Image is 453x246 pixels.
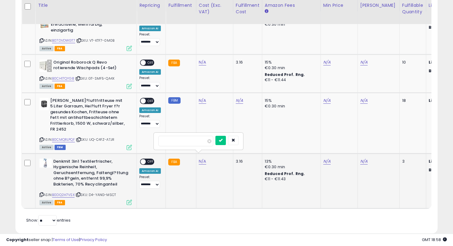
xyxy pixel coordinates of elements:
[39,159,132,204] div: ASIN:
[360,98,368,104] a: N/A
[53,237,79,243] a: Terms of Use
[55,200,65,205] span: FBA
[53,159,128,189] b: Denkmit 3in1 Textilerfrischer, Hygienische Reinheit, Geruchsentfernung, Faltengl?ttung ohne B?gel...
[39,98,49,110] img: 31JQgtSPGoL._SL40_.jpg
[265,22,316,27] div: €0.30 min
[236,2,259,15] div: Fulfillment Cost
[265,159,316,164] div: 13%
[199,158,206,165] a: N/A
[39,159,52,168] img: 31K4TIGSPRL._SL40_.jpg
[265,164,316,170] div: €0.30 min
[323,158,331,165] a: N/A
[168,97,180,104] small: FBM
[39,16,132,50] div: ASIN:
[265,60,316,65] div: 15%
[146,159,156,164] span: OFF
[402,159,421,164] div: 3
[39,200,54,205] span: All listings currently available for purchase on Amazon
[199,2,231,15] div: Cost (Exc. VAT)
[50,98,125,134] b: [PERSON_NAME]?luftfritteuse mit 5 Liter Garraum, Hei?luft Fryer f?r gesundes Kochen, Fritteuse oh...
[265,65,316,71] div: €0.30 min
[26,217,71,223] span: Show: entries
[360,2,397,8] div: [PERSON_NAME]
[39,46,54,51] span: All listings currently available for purchase on Amazon
[265,77,316,83] div: €11 - €11.44
[38,2,134,8] div: Title
[75,76,114,81] span: | SKU: GT-SMF5-QA4X
[265,177,316,182] div: €11 - €11.43
[75,192,116,197] span: | SKU: D4-YANG-MSCT
[236,159,257,164] div: 3.16
[323,2,355,8] div: Min Price
[360,158,368,165] a: N/A
[168,2,193,8] div: Fulfillment
[6,237,29,243] strong: Copyright
[6,237,107,243] div: seller snap | |
[52,137,75,142] a: B0CMQRLPQF
[55,84,65,89] span: FBA
[199,59,206,65] a: N/A
[199,98,206,104] a: N/A
[39,84,54,89] span: All listings currently available for purchase on Amazon
[139,76,161,90] div: Preset:
[265,8,268,14] small: Amazon Fees.
[402,60,421,65] div: 10
[360,59,368,65] a: N/A
[80,237,107,243] a: Privacy Policy
[139,168,161,174] div: Amazon AI
[146,60,156,65] span: OFF
[265,72,305,77] b: Reduced Prof. Rng.
[265,2,318,8] div: Amazon Fees
[51,16,126,35] b: WONDERBOX Geschenkbox, Unisex, Erwachsene, Mehrfarbig, einzigartig
[139,114,161,128] div: Preset:
[52,38,75,43] a: B07DVDWGT7
[55,46,65,51] span: FBA
[39,60,132,88] div: ASIN:
[323,98,331,104] a: N/A
[265,171,305,176] b: Reduced Prof. Rng.
[236,60,257,65] div: 3.16
[39,98,132,149] div: ASIN:
[52,192,75,198] a: B0DQ2H7VSX
[236,98,243,104] a: N/A
[139,32,161,46] div: Preset:
[52,76,74,81] a: B0CH17QYG8
[139,107,161,113] div: Amazon AI
[265,103,316,109] div: €0.30 min
[76,137,114,142] span: | SKU: UQ-C4FZ-A7JR
[55,145,66,150] span: FBM
[39,145,54,150] span: All listings currently available for purchase on Amazon
[323,59,331,65] a: N/A
[422,237,447,243] span: 2025-10-13 18:58 GMT
[168,159,180,165] small: FBA
[402,98,421,103] div: 18
[139,26,161,31] div: Amazon AI
[139,175,161,189] div: Preset:
[146,98,156,103] span: OFF
[265,98,316,103] div: 15%
[139,69,161,75] div: Amazon AI
[168,60,180,66] small: FBA
[39,60,52,72] img: 5139btIlrQL._SL40_.jpg
[402,2,423,15] div: Fulfillable Quantity
[139,2,163,8] div: Repricing
[76,38,114,43] span: | SKU: VT-KTF7-0M0B
[53,60,128,73] b: Original Roborock Q Revo rotierende Wischpads (4-Set)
